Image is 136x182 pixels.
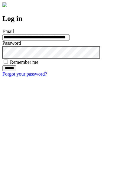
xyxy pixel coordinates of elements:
label: Remember me [10,60,38,65]
a: Forgot your password? [2,71,47,76]
label: Email [2,29,14,34]
h2: Log in [2,15,134,23]
label: Password [2,41,21,46]
img: logo-4e3dc11c47720685a147b03b5a06dd966a58ff35d612b21f08c02c0306f2b779.png [2,2,7,7]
